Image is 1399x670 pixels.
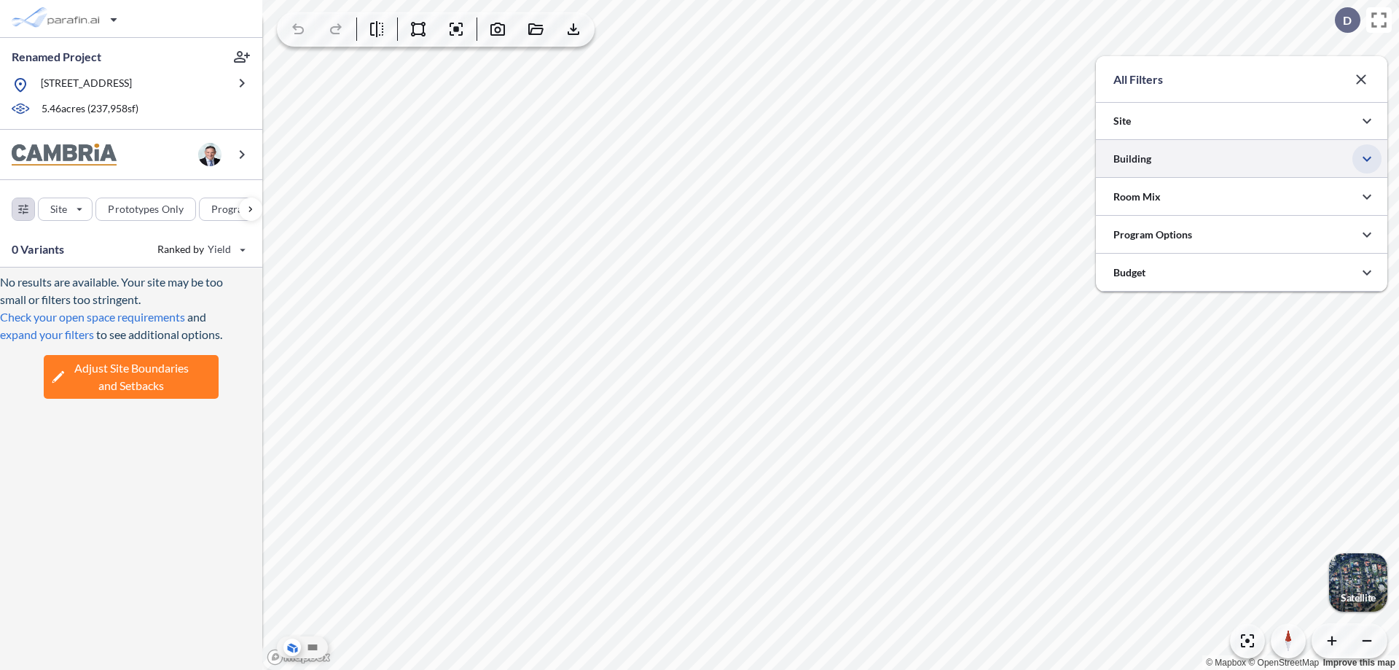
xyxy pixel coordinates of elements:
p: Renamed Project [12,49,101,65]
a: Mapbox homepage [267,649,331,666]
button: Ranked by Yield [146,238,255,261]
p: Site [1113,114,1131,128]
p: Program [211,202,252,217]
img: Switcher Image [1329,553,1387,612]
a: OpenStreetMap [1248,658,1319,668]
button: Site [38,198,93,221]
a: Improve this map [1323,658,1395,668]
button: Switcher ImageSatellite [1329,553,1387,612]
p: Site [50,202,67,217]
button: Adjust Site Boundariesand Setbacks [44,355,219,399]
button: Site Plan [304,639,321,656]
p: Budget [1113,265,1145,280]
button: Prototypes Only [95,198,196,221]
img: user logo [198,143,222,166]
button: Aerial View [283,639,301,656]
span: Yield [208,242,232,257]
p: Prototypes Only [108,202,184,217]
img: BrandImage [12,144,117,166]
p: Satellite [1341,592,1376,604]
a: Mapbox [1206,658,1246,668]
button: Program [199,198,278,221]
p: 5.46 acres ( 237,958 sf) [42,101,138,117]
p: 0 Variants [12,241,65,258]
p: Program Options [1113,227,1192,242]
p: D [1343,14,1352,27]
p: All Filters [1113,71,1163,88]
p: Room Mix [1113,190,1161,204]
p: [STREET_ADDRESS] [41,76,132,94]
span: Adjust Site Boundaries and Setbacks [74,359,189,394]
